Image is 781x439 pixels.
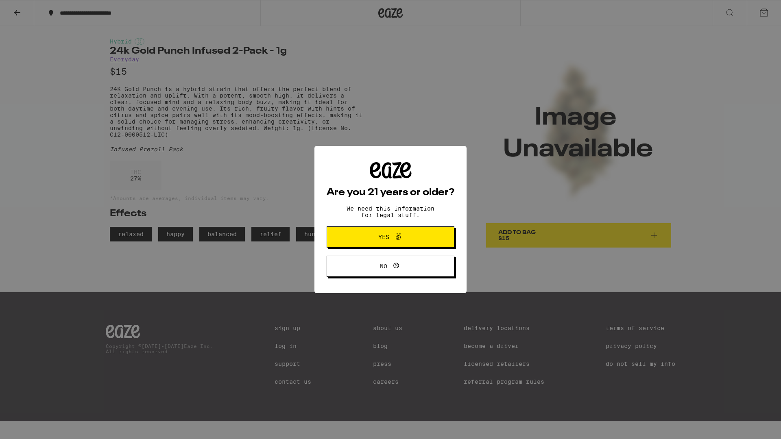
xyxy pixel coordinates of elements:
span: Yes [378,234,389,240]
button: No [327,256,454,277]
p: We need this information for legal stuff. [340,205,441,218]
span: No [380,263,387,269]
button: Yes [327,226,454,248]
h2: Are you 21 years or older? [327,188,454,198]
